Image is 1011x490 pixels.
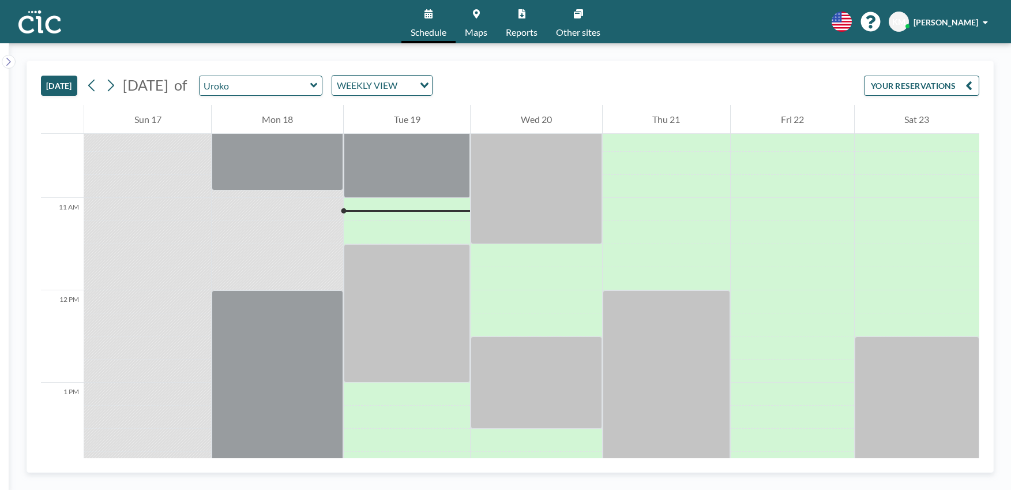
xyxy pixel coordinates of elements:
div: Wed 20 [471,105,602,134]
span: of [174,76,187,94]
span: Reports [506,28,538,37]
div: Fri 22 [731,105,854,134]
img: organization-logo [18,10,61,33]
input: Search for option [401,78,413,93]
div: Search for option [332,76,432,95]
div: Tue 19 [344,105,470,134]
span: Other sites [556,28,600,37]
div: 11 AM [41,198,84,290]
div: Thu 21 [603,105,730,134]
button: [DATE] [41,76,77,96]
span: KM [892,17,905,27]
button: YOUR RESERVATIONS [864,76,979,96]
div: Sun 17 [84,105,211,134]
div: 1 PM [41,383,84,475]
span: Schedule [411,28,446,37]
div: Mon 18 [212,105,343,134]
span: Maps [465,28,487,37]
div: 12 PM [41,290,84,383]
span: WEEKLY VIEW [335,78,400,93]
div: 10 AM [41,106,84,198]
input: Uroko [200,76,310,95]
span: [DATE] [123,76,168,93]
span: [PERSON_NAME] [914,17,978,27]
div: Sat 23 [855,105,979,134]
